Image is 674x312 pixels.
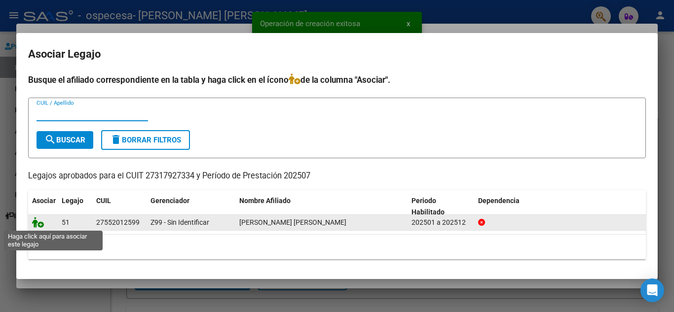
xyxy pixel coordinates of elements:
[150,197,189,205] span: Gerenciador
[37,131,93,149] button: Buscar
[62,197,83,205] span: Legajo
[96,217,140,228] div: 27552012599
[28,190,58,223] datatable-header-cell: Asociar
[28,45,646,64] h2: Asociar Legajo
[110,134,122,145] mat-icon: delete
[408,190,474,223] datatable-header-cell: Periodo Habilitado
[62,218,70,226] span: 51
[147,190,235,223] datatable-header-cell: Gerenciador
[92,190,147,223] datatable-header-cell: CUIL
[44,134,56,145] mat-icon: search
[239,197,291,205] span: Nombre Afiliado
[96,197,111,205] span: CUIL
[101,130,190,150] button: Borrar Filtros
[239,218,346,226] span: CUYANAO APARICIO MELANY DAIANA
[412,217,470,228] div: 202501 a 202512
[28,235,646,259] div: 1 registros
[474,190,646,223] datatable-header-cell: Dependencia
[110,136,181,144] span: Borrar Filtros
[28,73,646,86] h4: Busque el afiliado correspondiente en la tabla y haga click en el ícono de la columna "Asociar".
[44,136,85,144] span: Buscar
[58,190,92,223] datatable-header-cell: Legajo
[478,197,520,205] span: Dependencia
[640,278,664,302] div: Open Intercom Messenger
[28,170,646,182] p: Legajos aprobados para el CUIT 27317927334 y Período de Prestación 202507
[150,218,209,226] span: Z99 - Sin Identificar
[412,197,445,216] span: Periodo Habilitado
[235,190,408,223] datatable-header-cell: Nombre Afiliado
[32,197,56,205] span: Asociar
